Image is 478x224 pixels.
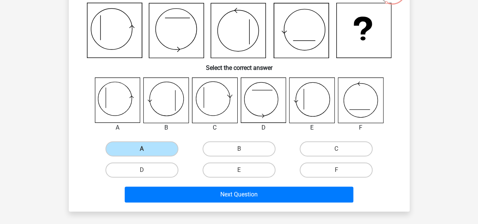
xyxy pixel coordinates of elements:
div: B [138,123,195,132]
button: Next Question [125,187,353,202]
div: E [283,123,340,132]
div: A [89,123,146,132]
h6: Select the correct answer [81,58,398,71]
label: D [105,162,178,178]
label: B [203,141,275,156]
label: A [105,141,178,156]
label: E [203,162,275,178]
label: C [300,141,373,156]
label: F [300,162,373,178]
div: D [235,123,292,132]
div: F [332,123,389,132]
div: C [186,123,243,132]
